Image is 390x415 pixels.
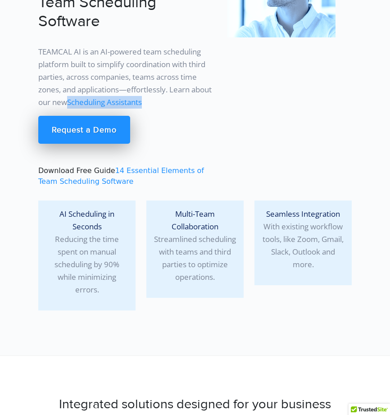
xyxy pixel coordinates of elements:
span: Multi-Team Collaboration [172,209,218,232]
a: 14 Essential Elements of Team Scheduling Software [38,166,204,186]
p: TEAMCAL AI is an AI-powered team scheduling platform built to simplify coordination with third pa... [38,46,217,109]
span: AI Scheduling in Seconds [59,209,114,232]
a: Scheduling Assistants [67,97,142,107]
span: Seamless Integration [266,209,340,219]
h2: Integrated solutions designed for your business [38,397,352,412]
a: Request a Demo [38,116,130,144]
p: Streamlined scheduling with teams and third parties to optimize operations. [154,208,236,283]
p: With existing workflow tools, like Zoom, Gmail, Slack, Outlook and more. [262,208,345,271]
p: Reducing the time spent on manual scheduling by 90% while minimizing errors. [45,208,128,296]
